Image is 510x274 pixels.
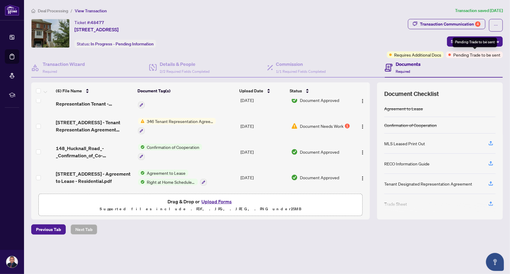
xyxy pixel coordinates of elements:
span: 148_Hucknall_Road_-_Confirmation_of_Co-operation_and_Representation.pdf [56,145,133,159]
span: Drag & Drop orUpload FormsSupported files include .PDF, .JPG, .JPEG, .PNG under25MB [39,194,362,216]
button: Next Tab [71,224,97,235]
span: View Transaction [75,8,107,14]
span: [STREET_ADDRESS] - Tenant Representation Agreement Authority for Lease or Purchase.pdf [56,119,133,133]
img: Status Icon [138,118,145,125]
button: Logo [358,173,367,182]
img: Document Status [291,123,298,129]
h4: Transaction Wizard [43,60,85,68]
span: Required [43,69,57,74]
div: Status: [74,40,156,48]
img: Document Status [291,174,298,181]
button: Status IconConfirmation of Cooperation [138,144,202,160]
span: Upload Date [239,88,263,94]
button: Submit for Admin Review [447,36,503,47]
img: Document Status [291,97,298,103]
button: Status Icon346 Tenant Representation Agreement - Authority for Lease or Purchase [138,118,216,134]
div: Confirmation of Cooperation [384,122,437,128]
td: [DATE] [238,88,289,113]
span: Requires Additional Docs [394,51,441,58]
span: 2/2 Required Fields Completed [160,69,210,74]
span: Document Checklist [384,90,439,98]
div: 4 [475,21,481,27]
span: Deal Processing [38,8,68,14]
div: Agreement to Lease [384,105,423,112]
span: Required [396,69,410,74]
button: Upload Forms [200,198,234,205]
th: Status [287,82,350,99]
button: Logo [358,147,367,157]
span: Document Approved [300,97,339,103]
span: [STREET_ADDRESS] - Multiple Representation Tenant - Acknowledgement and Consent Disclosure.pdf [56,93,133,107]
span: Previous Tab [36,225,61,234]
div: Transaction Communication [420,19,481,29]
th: Document Tag(s) [135,82,237,99]
h4: Commission [276,60,326,68]
button: Previous Tab [31,224,66,235]
span: [STREET_ADDRESS] [74,26,119,33]
span: [STREET_ADDRESS] - Agreement to Lease - Residential.pdf [56,170,133,185]
img: Logo [360,99,365,103]
span: home [31,9,35,13]
span: Confirmation of Cooperation [145,144,202,150]
div: 1 [345,124,350,128]
img: IMG-W12243189_1.jpg [32,19,69,48]
button: Status IconMultiple Representation Consent Form (Tenant) [138,92,216,109]
span: Pending Trade to be sent [453,51,500,58]
span: 1/1 Required Fields Completed [276,69,326,74]
span: 346 Tenant Representation Agreement - Authority for Lease or Purchase [145,118,216,125]
h4: Details & People [160,60,210,68]
span: Document Needs Work [300,123,344,129]
button: Logo [358,95,367,105]
span: ellipsis [494,23,498,27]
div: RECO Information Guide [384,160,430,167]
td: [DATE] [238,139,289,165]
button: Open asap [486,253,504,271]
img: Status Icon [138,170,145,176]
span: 48477 [91,20,104,25]
span: Document Approved [300,149,339,155]
div: MLS Leased Print Out [384,140,425,147]
td: [DATE] [238,165,289,191]
img: Logo [360,150,365,155]
img: logo [5,5,19,16]
div: Pending Trade to be sent [453,38,497,47]
span: Submit for Admin Review [451,37,499,46]
img: Profile Icon [6,256,18,268]
span: Drag & Drop or [167,198,234,205]
button: Status IconAgreement to LeaseStatus IconRight at Home Schedule B [138,170,207,186]
img: Logo [360,176,365,181]
span: Right at Home Schedule B [145,179,198,185]
div: Tenant Designated Representation Agreement [384,180,472,187]
img: Status Icon [138,144,145,150]
p: Supported files include .PDF, .JPG, .JPEG, .PNG under 25 MB [42,205,359,213]
span: Status [290,88,302,94]
span: Agreement to Lease [145,170,188,176]
img: Status Icon [138,179,145,185]
span: Document Approved [300,174,339,181]
span: (6) File Name [56,88,82,94]
span: In Progress - Pending Information [91,41,154,47]
li: / [71,7,72,14]
img: Logo [360,124,365,129]
h4: Documents [396,60,421,68]
article: Transaction saved [DATE] [455,7,503,14]
td: [DATE] [238,113,289,139]
th: Upload Date [237,82,287,99]
th: (6) File Name [53,82,135,99]
div: Ticket #: [74,19,104,26]
button: Logo [358,121,367,131]
button: Transaction Communication4 [408,19,485,29]
img: Document Status [291,149,298,155]
div: Trade Sheet [384,201,407,207]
